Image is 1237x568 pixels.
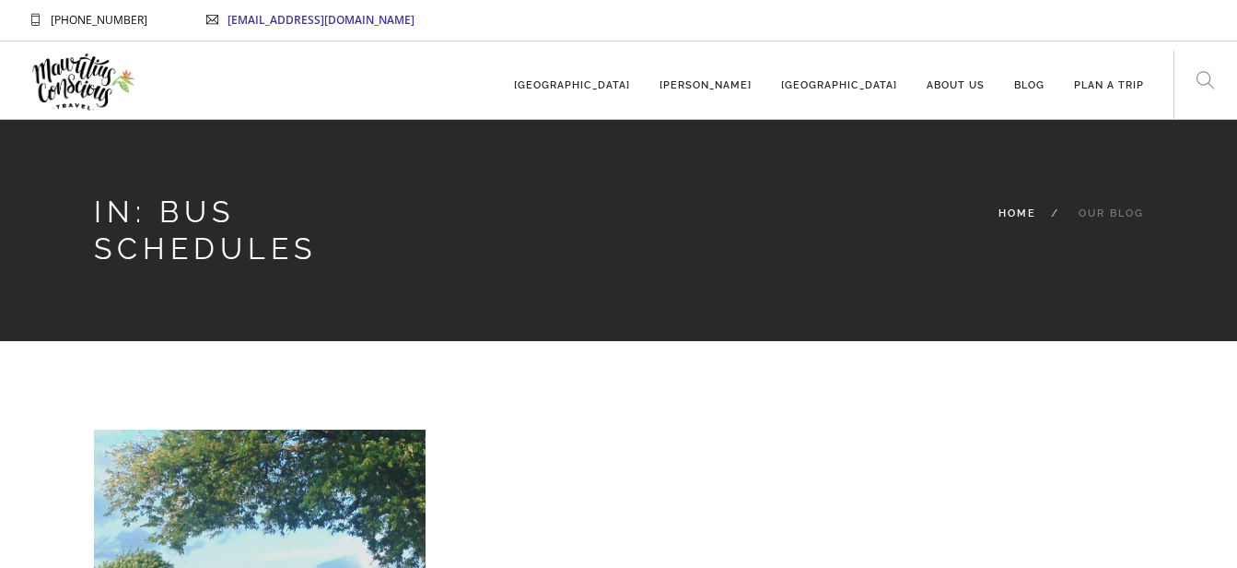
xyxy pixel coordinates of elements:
[94,194,431,267] h3: In: bus schedules
[29,47,137,116] img: Mauritius Conscious Travel
[998,207,1036,219] a: Home
[1014,52,1044,102] a: Blog
[1074,52,1144,102] a: PLAN A TRIP
[228,12,414,28] a: [EMAIL_ADDRESS][DOMAIN_NAME]
[927,52,985,102] a: About us
[514,52,630,102] a: [GEOGRAPHIC_DATA]
[51,12,147,28] span: [PHONE_NUMBER]
[659,52,752,102] a: [PERSON_NAME]
[781,52,897,102] a: [GEOGRAPHIC_DATA]
[1036,203,1144,225] li: Our Blog
[1074,52,1144,119] div: PLAN A TRIP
